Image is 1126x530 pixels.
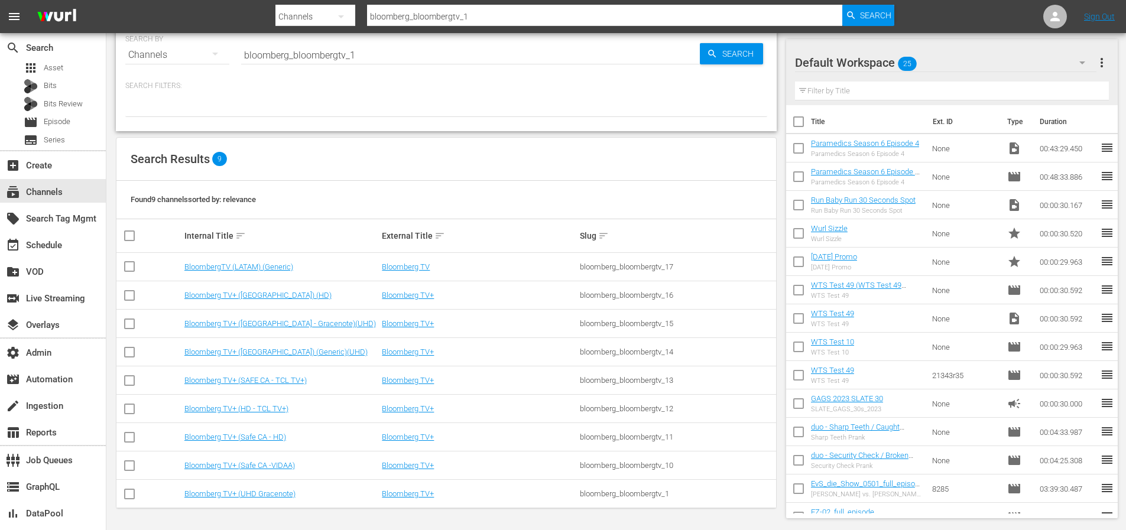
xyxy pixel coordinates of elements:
span: reorder [1100,424,1114,438]
a: duo - Sharp Teeth / Caught Cheating [811,422,904,440]
a: Paramedics Season 6 Episode 4 - Nine Now [811,167,920,185]
a: [DATE] Promo [811,252,857,261]
button: more_vert [1095,48,1109,77]
span: Search Tag Mgmt [6,212,20,226]
td: 00:00:30.592 [1035,304,1100,333]
a: Bloomberg TV+ (HD - TCL TV+) [184,404,288,413]
div: bloomberg_bloombergtv_14 [580,347,774,356]
td: None [927,418,1003,446]
span: Episode [1007,482,1021,496]
span: Series [44,134,65,146]
div: [PERSON_NAME] vs. [PERSON_NAME] - Die Liveshow [811,490,923,498]
span: Episode [1007,283,1021,297]
span: Schedule [6,238,20,252]
div: Wurl Sizzle [811,235,848,243]
span: Episode [1007,368,1021,382]
div: Bits Review [24,97,38,111]
a: Bloomberg TV [382,262,430,271]
span: sort [434,230,445,241]
a: Bloomberg TV+ (Safe CA - HD) [184,433,286,441]
a: Bloomberg TV+ (SAFE CA - TCL TV+) [184,376,307,385]
a: Wurl Sizzle [811,224,848,233]
span: Episode [1007,510,1021,524]
td: 00:00:30.520 [1035,219,1100,248]
a: WTS Test 49 (WTS Test 49 (00:00:00)) [811,281,906,298]
span: Found 9 channels sorted by: relevance [131,195,256,204]
td: 00:04:33.987 [1035,418,1100,446]
span: Episode [1007,170,1021,184]
span: Episode [1007,425,1021,439]
span: reorder [1100,453,1114,467]
div: [DATE] Promo [811,264,857,271]
span: Asset [44,62,63,74]
span: Episode [1007,453,1021,467]
span: reorder [1100,339,1114,353]
td: 00:43:29.450 [1035,134,1100,162]
a: Bloomberg TV+ [382,404,434,413]
span: sort [235,230,246,241]
div: Internal Title [184,229,379,243]
div: WTS Test 49 [811,320,854,328]
div: Run Baby Run 30 Seconds Spot [811,207,916,214]
a: duo - Security Check / Broken Statue [811,451,913,469]
span: Bits [44,80,57,92]
a: Run Baby Run 30 Seconds Spot [811,196,916,204]
div: bloomberg_bloombergtv_12 [580,404,774,413]
button: Search [842,5,894,26]
a: EvS_die_Show_0501_full_episode [811,479,920,497]
div: bloomberg_bloombergtv_11 [580,433,774,441]
span: reorder [1100,311,1114,325]
span: Ingestion [6,399,20,413]
div: Security Check Prank [811,462,923,470]
img: ans4CAIJ8jUAAAAAAAAAAAAAAAAAAAAAAAAgQb4GAAAAAAAAAAAAAAAAAAAAAAAAJMjXAAAAAAAAAAAAAAAAAAAAAAAAgAT5G... [28,3,85,31]
th: Duration [1033,105,1104,138]
span: reorder [1100,254,1114,268]
div: bloomberg_bloombergtv_10 [580,461,774,470]
span: Bits Review [44,98,83,110]
a: EZ-02_full_episode [811,508,874,516]
span: reorder [1100,197,1114,212]
span: DataPool [6,506,20,521]
div: WTS Test 10 [811,349,854,356]
span: reorder [1100,141,1114,155]
span: Episode [44,116,70,128]
div: WTS Test 49 [811,377,854,385]
span: Search [6,41,20,55]
td: 00:48:33.886 [1035,162,1100,191]
div: SLATE_GAGS_30s_2023 [811,405,883,413]
p: Search Filters: [125,81,767,91]
span: Overlays [6,318,20,332]
div: Paramedics Season 6 Episode 4 [811,150,919,158]
td: None [927,134,1003,162]
a: Bloomberg TV+ [382,319,434,328]
span: Job Queues [6,453,20,467]
div: bloomberg_bloombergtv_13 [580,376,774,385]
td: 00:00:30.592 [1035,361,1100,389]
div: bloomberg_bloombergtv_1 [580,489,774,498]
span: GraphQL [6,480,20,494]
span: Episode [24,115,38,129]
div: External Title [382,229,576,243]
span: Reports [6,425,20,440]
span: Video [1007,141,1021,155]
div: bloomberg_bloombergtv_15 [580,319,774,328]
a: Bloomberg TV+ [382,433,434,441]
span: Search [860,5,891,26]
a: Bloomberg TV+ [382,347,434,356]
div: bloomberg_bloombergtv_16 [580,291,774,300]
span: reorder [1100,169,1114,183]
span: more_vert [1095,56,1109,70]
div: Slug [580,229,774,243]
a: Bloomberg TV+ [382,489,434,498]
span: Ad [1007,396,1021,411]
td: 00:00:29.963 [1035,333,1100,361]
td: None [927,446,1003,474]
span: Video [1007,198,1021,212]
a: Paramedics Season 6 Episode 4 [811,139,919,148]
span: Series [24,133,38,147]
div: Sharp Teeth Prank [811,434,923,441]
a: Bloomberg TV+ ([GEOGRAPHIC_DATA] - Gracenote)(UHD) [184,319,376,328]
div: bloomberg_bloombergtv_17 [580,262,774,271]
td: None [927,389,1003,418]
span: reorder [1100,481,1114,495]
